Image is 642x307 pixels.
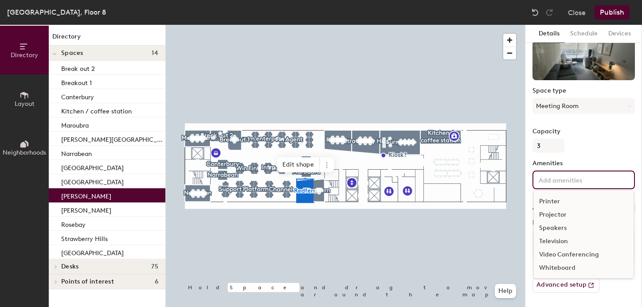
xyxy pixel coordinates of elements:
button: Details [533,25,565,43]
p: Canterbury [61,91,94,101]
div: Printer [534,195,634,208]
input: Add amenities [537,174,617,185]
span: 75 [151,263,158,270]
button: Help [495,284,516,298]
p: [PERSON_NAME] [61,190,111,200]
img: The space named Redfern [532,36,635,80]
span: Directory [11,51,38,59]
p: Breakout 1 [61,77,92,87]
p: Maroubra [61,119,89,129]
span: Edit shape [277,157,320,172]
h1: Directory [49,32,165,46]
p: Narrabean [61,148,92,158]
span: 14 [152,50,158,57]
div: Television [534,235,634,248]
p: [GEOGRAPHIC_DATA] [61,176,124,186]
span: Points of interest [61,278,114,285]
button: Publish [595,5,630,19]
div: Whiteboard [534,261,634,275]
p: [GEOGRAPHIC_DATA] [61,247,124,257]
p: [GEOGRAPHIC_DATA] [61,162,124,172]
p: Strawberry Hills [61,233,108,243]
div: Video Conferencing [534,248,634,261]
button: Advanced setup [532,278,599,293]
span: Layout [15,100,35,108]
label: Accessible [532,204,564,211]
div: Projector [534,208,634,222]
label: Capacity [532,128,635,135]
label: Notes [532,219,635,226]
span: 6 [155,278,158,285]
img: Undo [531,8,540,17]
div: [GEOGRAPHIC_DATA], Floor 8 [7,7,106,18]
p: Rosebay [61,218,86,229]
span: Neighborhoods [3,149,46,156]
p: [PERSON_NAME] [61,204,111,214]
button: Devices [603,25,636,43]
p: [PERSON_NAME][GEOGRAPHIC_DATA] [61,133,164,144]
label: Amenities [532,160,635,167]
label: Space type [532,87,635,94]
img: Redo [545,8,554,17]
button: Schedule [565,25,603,43]
div: Speakers [534,222,634,235]
p: Kitchen / coffee station [61,105,132,115]
span: Spaces [61,50,83,57]
p: Break out 2 [61,62,95,73]
span: Desks [61,263,78,270]
button: Close [568,5,586,19]
button: Meeting Room [532,98,635,114]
